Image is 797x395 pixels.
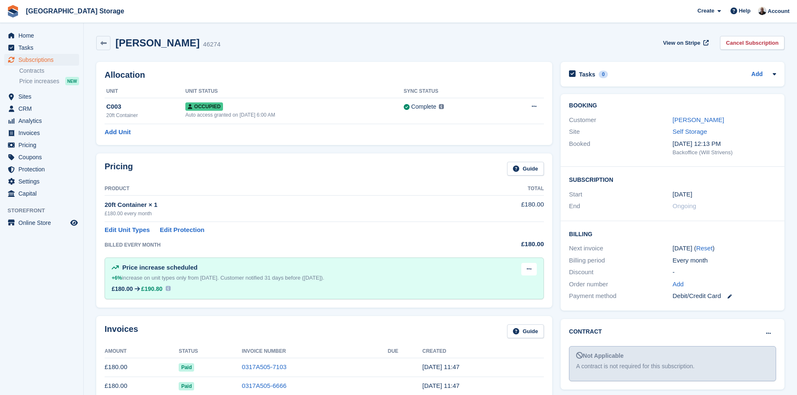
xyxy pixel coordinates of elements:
th: Sync Status [404,85,501,98]
a: Price increases NEW [19,76,79,86]
td: £180.00 [105,358,179,377]
div: NEW [65,77,79,85]
div: £180.00 [112,285,133,292]
a: Reset [696,245,712,252]
div: Not Applicable [576,352,769,360]
a: [PERSON_NAME] [673,116,724,123]
span: Account [768,7,789,15]
span: Price increase scheduled [122,264,197,271]
a: Guide [507,162,544,176]
div: Discount [569,268,672,277]
a: menu [4,54,79,66]
h2: Pricing [105,162,133,176]
h2: Subscription [569,175,776,183]
a: menu [4,139,79,151]
div: Order number [569,280,672,289]
div: Customer [569,115,672,125]
div: £180.00 [463,240,544,249]
time: 2025-08-05 10:47:37 UTC [423,363,460,370]
h2: Invoices [105,324,138,338]
a: Add [751,70,763,79]
a: Add Unit [105,127,131,137]
div: Payment method [569,291,672,301]
h2: Allocation [105,70,544,80]
span: Customer notified 31 days before ([DATE]). [220,275,324,281]
span: Sites [18,91,69,102]
div: +6% [112,274,122,282]
a: menu [4,42,79,54]
div: Every month [673,256,776,265]
div: 20ft Container × 1 [105,200,463,210]
th: Amount [105,345,179,358]
a: [GEOGRAPHIC_DATA] Storage [23,4,128,18]
div: 20ft Container [106,112,185,119]
a: menu [4,163,79,175]
a: menu [4,151,79,163]
div: £180.00 every month [105,210,463,217]
a: Edit Unit Types [105,225,150,235]
span: Storefront [8,206,83,215]
img: icon-info-931a05b42745ab749e9cb3f8fd5492de83d1ef71f8849c2817883450ef4d471b.svg [166,286,171,291]
div: Site [569,127,672,137]
time: 2025-07-05 10:47:16 UTC [423,382,460,389]
div: 0 [599,71,608,78]
span: Paid [179,382,194,390]
th: Created [423,345,544,358]
td: £180.00 [463,195,544,222]
span: Protection [18,163,69,175]
span: Price increases [19,77,59,85]
span: Capital [18,188,69,199]
h2: Tasks [579,71,595,78]
div: Next invoice [569,244,672,253]
div: Debit/Credit Card [673,291,776,301]
span: £190.80 [141,285,163,292]
div: Billing period [569,256,672,265]
div: [DATE] ( ) [673,244,776,253]
h2: [PERSON_NAME] [115,37,200,48]
div: Auto access granted on [DATE] 6:00 AM [185,111,404,119]
a: Preview store [69,218,79,228]
span: Invoices [18,127,69,139]
span: Help [739,7,751,15]
span: Analytics [18,115,69,127]
a: 0317A505-6666 [242,382,287,389]
div: [DATE] 12:13 PM [673,139,776,149]
a: Guide [507,324,544,338]
span: View on Stripe [663,39,700,47]
span: Occupied [185,102,223,111]
div: Backoffice (Will Strivens) [673,148,776,157]
a: menu [4,115,79,127]
a: menu [4,217,79,229]
div: Booked [569,139,672,157]
div: Complete [411,102,436,111]
span: Home [18,30,69,41]
time: 2024-08-05 00:00:00 UTC [673,190,692,199]
span: Coupons [18,151,69,163]
h2: Billing [569,229,776,238]
span: Pricing [18,139,69,151]
div: C003 [106,102,185,112]
h2: Booking [569,102,776,109]
img: stora-icon-8386f47178a22dfd0bd8f6a31ec36ba5ce8667c1dd55bd0f319d3a0aa187defe.svg [7,5,19,18]
span: Paid [179,363,194,372]
a: menu [4,127,79,139]
th: Total [463,182,544,196]
h2: Contract [569,327,602,336]
span: Subscriptions [18,54,69,66]
a: menu [4,91,79,102]
div: End [569,201,672,211]
th: Unit [105,85,185,98]
span: Online Store [18,217,69,229]
th: Invoice Number [242,345,388,358]
div: A contract is not required for this subscription. [576,362,769,371]
a: Cancel Subscription [720,36,784,50]
a: Contracts [19,67,79,75]
span: CRM [18,103,69,115]
div: - [673,268,776,277]
span: Tasks [18,42,69,54]
a: menu [4,103,79,115]
a: Edit Protection [160,225,205,235]
span: increase on unit types only from [DATE]. [112,275,219,281]
img: icon-info-grey-7440780725fd019a000dd9b08b2336e03edf1995a4989e88bcd33f0948082b44.svg [439,104,444,109]
a: View on Stripe [660,36,710,50]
